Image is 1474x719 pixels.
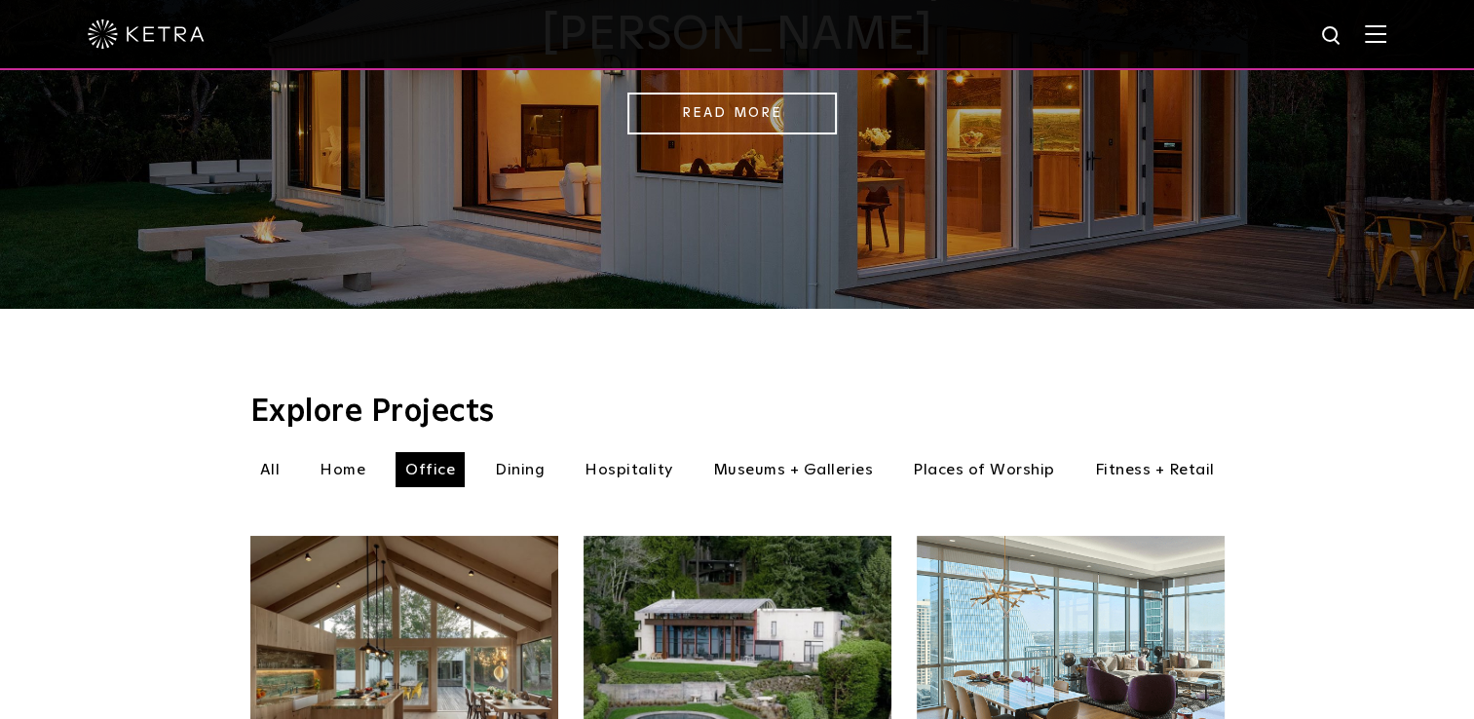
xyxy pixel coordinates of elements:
a: Read More [627,93,837,134]
li: Dining [485,452,554,487]
li: Home [310,452,375,487]
li: Hospitality [575,452,683,487]
li: Museums + Galleries [703,452,884,487]
li: Places of Worship [903,452,1065,487]
img: search icon [1320,24,1344,49]
li: Office [396,452,465,487]
img: Hamburger%20Nav.svg [1365,24,1386,43]
h3: Explore Projects [250,397,1225,428]
img: ketra-logo-2019-white [88,19,205,49]
li: All [250,452,290,487]
li: Fitness + Retail [1085,452,1225,487]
